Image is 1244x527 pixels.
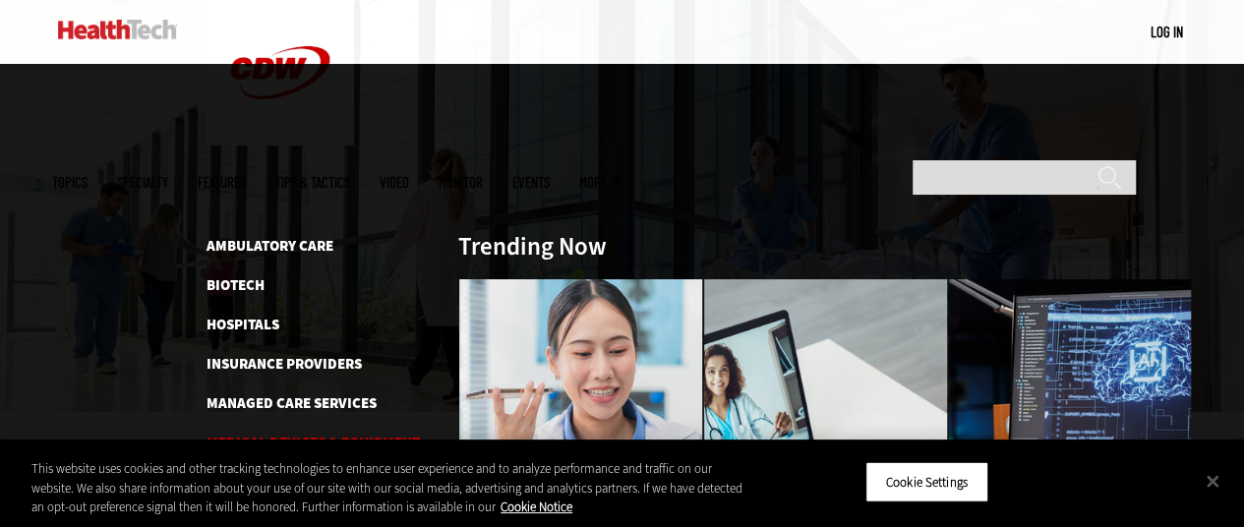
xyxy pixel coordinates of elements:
a: Insurance Providers [207,354,362,374]
button: Close [1191,459,1234,502]
button: Cookie Settings [865,461,988,502]
div: This website uses cookies and other tracking technologies to enhance user experience and to analy... [31,459,746,517]
a: Log in [1151,23,1183,40]
img: Doctor using phone to dictate to tablet [458,278,703,487]
img: Patient speaking with doctor [703,278,948,487]
a: Biotech [207,275,265,295]
h3: Trending Now [458,234,607,259]
a: More information about your privacy [501,498,572,515]
a: Ambulatory Care [207,236,333,256]
img: Desktop monitor with brain AI concept [948,278,1193,487]
img: Home [58,20,177,39]
a: Hospitals [207,315,279,334]
a: Managed Care Services [207,393,377,413]
div: User menu [1151,22,1183,42]
a: Medical Devices & Equipment [207,433,420,452]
